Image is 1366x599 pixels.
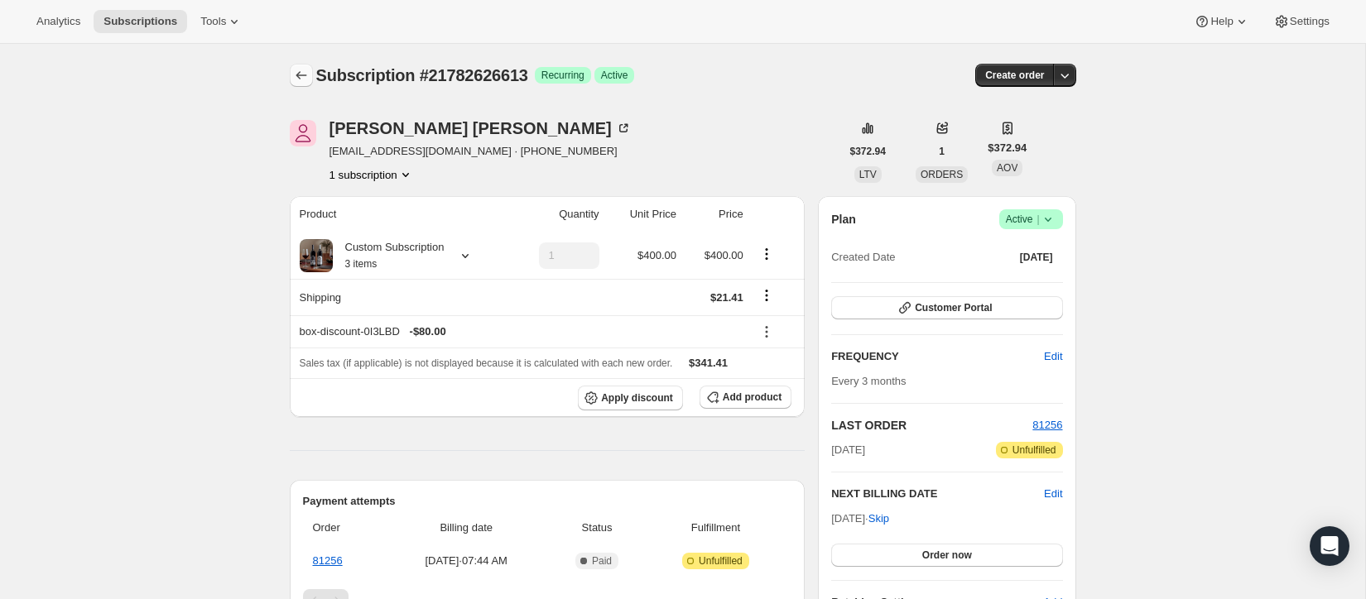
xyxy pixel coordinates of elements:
span: Subscription #21782626613 [316,66,528,84]
a: 81256 [313,554,343,567]
span: | [1037,213,1039,226]
span: 1 [939,145,945,158]
span: $372.94 [850,145,886,158]
div: box-discount-0I3LBD [300,323,743,340]
button: Apply discount [578,386,683,410]
h2: NEXT BILLING DATE [831,486,1044,502]
span: AOV [997,162,1017,174]
button: Product actions [329,166,414,183]
button: Edit [1034,343,1072,370]
span: [DATE] · 07:44 AM [388,553,545,569]
button: $372.94 [840,140,896,163]
button: Analytics [26,10,90,33]
span: Status [554,520,639,536]
span: Order now [922,549,972,562]
span: Settings [1290,15,1330,28]
button: Edit [1044,486,1062,502]
span: Created Date [831,249,895,266]
span: Subscriptions [103,15,177,28]
th: Order [303,510,383,546]
span: Recurring [541,69,584,82]
span: Skip [868,510,889,527]
button: Skip [859,506,899,532]
span: [DATE] · [831,512,889,525]
img: product img [300,239,333,272]
span: $341.41 [689,357,728,369]
th: Quantity [507,196,604,232]
span: Help [1210,15,1233,28]
div: Custom Subscription [333,239,445,272]
button: Help [1184,10,1259,33]
span: $372.94 [988,140,1027,156]
span: Fulfillment [650,520,782,536]
button: Product actions [753,245,780,263]
span: Customer Portal [915,301,992,314]
button: Order now [831,544,1062,567]
button: 81256 [1032,417,1062,434]
span: Active [601,69,628,82]
span: Billing date [388,520,545,536]
span: [EMAIL_ADDRESS][DOMAIN_NAME] · [PHONE_NUMBER] [329,143,632,160]
span: $21.41 [710,291,743,304]
button: Subscriptions [94,10,187,33]
span: Unfulfilled [1012,443,1056,457]
h2: Plan [831,211,856,228]
button: Add product [700,386,791,409]
th: Shipping [290,279,508,315]
span: Active [1006,211,1056,228]
h2: Payment attempts [303,493,792,510]
span: Create order [985,69,1044,82]
span: Paid [592,554,612,568]
span: Jerry Zarate [290,120,316,146]
span: $400.00 [705,249,743,261]
div: Open Intercom Messenger [1310,526,1349,566]
span: [DATE] [1020,251,1053,264]
span: - $80.00 [410,323,446,340]
button: Create order [975,64,1054,87]
button: Customer Portal [831,296,1062,319]
button: [DATE] [1010,246,1063,269]
button: 1 [929,140,955,163]
button: Shipping actions [753,286,780,304]
span: Every 3 months [831,375,906,387]
button: Subscriptions [290,64,313,87]
span: ORDERS [921,169,963,180]
span: Edit [1044,348,1062,365]
span: Analytics [36,15,80,28]
a: 81256 [1032,419,1062,431]
span: LTV [859,169,877,180]
h2: FREQUENCY [831,348,1044,365]
span: [DATE] [831,442,865,458]
th: Product [290,196,508,232]
span: $400.00 [637,249,676,261]
span: Add product [723,391,782,404]
h2: LAST ORDER [831,417,1032,434]
button: Settings [1263,10,1340,33]
span: Apply discount [601,391,673,405]
span: Tools [200,15,226,28]
button: Tools [190,10,253,33]
span: Unfulfilled [699,554,743,568]
div: [PERSON_NAME] [PERSON_NAME] [329,120,632,137]
span: Sales tax (if applicable) is not displayed because it is calculated with each new order. [300,357,673,369]
small: 3 items [345,258,378,270]
th: Price [681,196,748,232]
th: Unit Price [604,196,681,232]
